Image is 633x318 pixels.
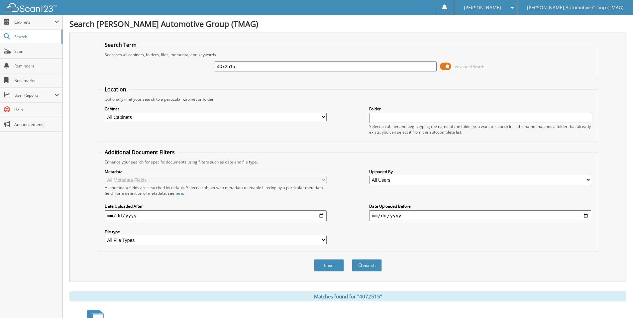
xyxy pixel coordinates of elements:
[14,19,54,25] span: Cabinets
[101,159,594,165] div: Enhance your search for specific documents using filters such as date and file type.
[369,210,591,221] input: end
[7,3,56,12] img: scan123-logo-white.svg
[105,210,327,221] input: start
[69,291,626,301] div: Matches found for "4072515"
[105,106,327,112] label: Cabinet
[105,169,327,174] label: Metadata
[14,122,59,127] span: Announcements
[69,18,626,29] h1: Search [PERSON_NAME] Automotive Group (TMAG)
[369,106,591,112] label: Folder
[14,63,59,69] span: Reminders
[14,78,59,83] span: Bookmarks
[105,185,327,196] div: All metadata fields are searched by default. Select a cabinet with metadata to enable filtering b...
[101,86,130,93] legend: Location
[369,124,591,135] div: Select a cabinet and begin typing the name of the folder you want to search in. If the name match...
[101,52,594,57] div: Searches all cabinets, folders, files, metadata, and keywords
[352,259,382,271] button: Search
[369,203,591,209] label: Date Uploaded Before
[101,96,594,102] div: Optionally limit your search to a particular cabinet or folder
[14,107,59,113] span: Help
[174,190,183,196] a: here
[14,92,54,98] span: User Reports
[527,6,623,10] span: [PERSON_NAME] Automotive Group (TMAG)
[14,34,58,40] span: Search
[101,149,178,156] legend: Additional Document Filters
[455,64,484,69] span: Advanced Search
[105,203,327,209] label: Date Uploaded After
[105,229,327,235] label: File type
[314,259,344,271] button: Clear
[14,49,59,54] span: Scan
[464,6,501,10] span: [PERSON_NAME]
[101,41,140,49] legend: Search Term
[369,169,591,174] label: Uploaded By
